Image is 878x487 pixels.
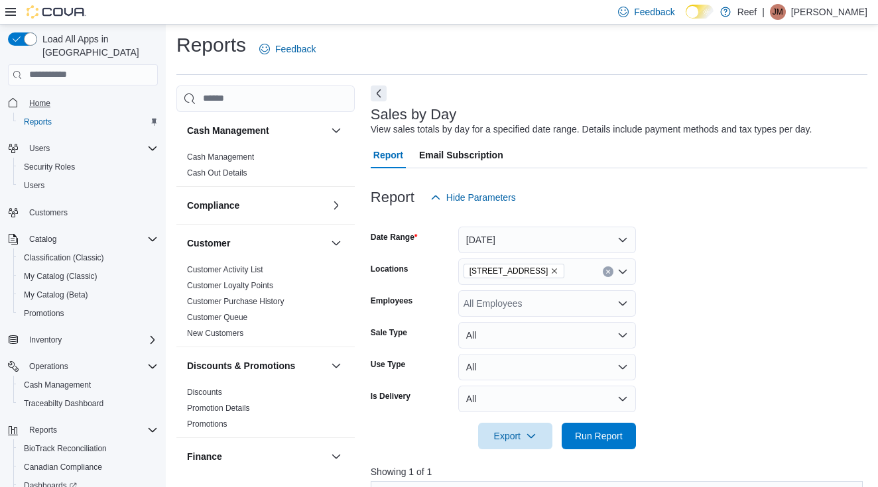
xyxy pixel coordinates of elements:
[24,443,107,454] span: BioTrack Reconciliation
[24,271,97,282] span: My Catalog (Classic)
[19,396,158,411] span: Traceabilty Dashboard
[13,376,163,394] button: Cash Management
[37,32,158,59] span: Load All Apps in [GEOGRAPHIC_DATA]
[24,140,158,156] span: Users
[371,189,414,205] h3: Report
[24,95,158,111] span: Home
[275,42,316,56] span: Feedback
[29,98,50,109] span: Home
[24,204,158,221] span: Customers
[24,308,64,319] span: Promotions
[686,5,714,19] input: Dark Mode
[187,297,284,306] a: Customer Purchase History
[176,384,355,437] div: Discounts & Promotions
[19,459,107,475] a: Canadian Compliance
[24,332,158,348] span: Inventory
[3,230,163,248] button: Catalog
[24,398,103,409] span: Traceabilty Dashboard
[419,142,503,168] span: Email Subscription
[328,197,344,213] button: Compliance
[187,265,263,274] a: Customer Activity List
[3,421,163,439] button: Reports
[19,441,112,457] a: BioTrack Reconciliation
[328,235,344,251] button: Customer
[187,450,222,463] h3: Finance
[24,358,158,374] span: Operations
[371,465,867,478] p: Showing 1 of 1
[29,335,62,345] span: Inventory
[773,4,783,20] span: JM
[176,32,246,58] h1: Reports
[371,296,412,306] label: Employees
[24,290,88,300] span: My Catalog (Beta)
[29,234,56,244] span: Catalog
[13,176,163,195] button: Users
[762,4,765,20] p: |
[19,287,158,303] span: My Catalog (Beta)
[328,358,344,374] button: Discounts & Promotions
[187,168,247,178] a: Cash Out Details
[617,298,628,309] button: Open list of options
[13,286,163,304] button: My Catalog (Beta)
[187,281,273,290] a: Customer Loyalty Points
[19,441,158,457] span: BioTrack Reconciliation
[458,227,636,253] button: [DATE]
[19,159,158,175] span: Security Roles
[29,207,68,218] span: Customers
[3,357,163,376] button: Operations
[176,149,355,186] div: Cash Management
[13,267,163,286] button: My Catalog (Classic)
[19,178,158,193] span: Users
[187,237,326,250] button: Customer
[328,123,344,138] button: Cash Management
[550,267,558,275] button: Remove 2532 Route 9 North from selection in this group
[187,199,326,212] button: Compliance
[19,377,96,393] a: Cash Management
[328,449,344,464] button: Finance
[371,85,387,101] button: Next
[19,178,50,193] a: Users
[3,93,163,113] button: Home
[478,423,552,449] button: Export
[176,262,355,347] div: Customer
[603,266,613,277] button: Clear input
[24,332,67,348] button: Inventory
[187,450,326,463] button: Finance
[24,422,158,438] span: Reports
[458,386,636,412] button: All
[187,359,326,372] button: Discounts & Promotions
[634,5,674,19] span: Feedback
[19,396,109,411] a: Traceabilty Dashboard
[13,439,163,458] button: BioTrack Reconciliation
[371,327,407,338] label: Sale Type
[187,404,250,413] a: Promotion Details
[29,425,57,435] span: Reports
[24,117,52,127] span: Reports
[19,250,158,266] span: Classification (Classic)
[737,4,757,20] p: Reef
[371,232,418,243] label: Date Range
[187,124,326,137] button: Cash Management
[562,423,636,449] button: Run Report
[486,423,544,449] span: Export
[458,354,636,380] button: All
[24,205,73,221] a: Customers
[13,248,163,267] button: Classification (Classic)
[446,191,516,204] span: Hide Parameters
[371,123,812,136] div: View sales totals by day for a specified date range. Details include payment methods and tax type...
[13,158,163,176] button: Security Roles
[187,124,269,137] h3: Cash Management
[254,36,321,62] a: Feedback
[13,304,163,323] button: Promotions
[27,5,86,19] img: Cova
[187,329,243,338] a: New Customers
[791,4,867,20] p: [PERSON_NAME]
[371,359,405,370] label: Use Type
[187,313,247,322] a: Customer Queue
[24,422,62,438] button: Reports
[13,113,163,131] button: Reports
[3,331,163,349] button: Inventory
[19,159,80,175] a: Security Roles
[770,4,786,20] div: Joe Moen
